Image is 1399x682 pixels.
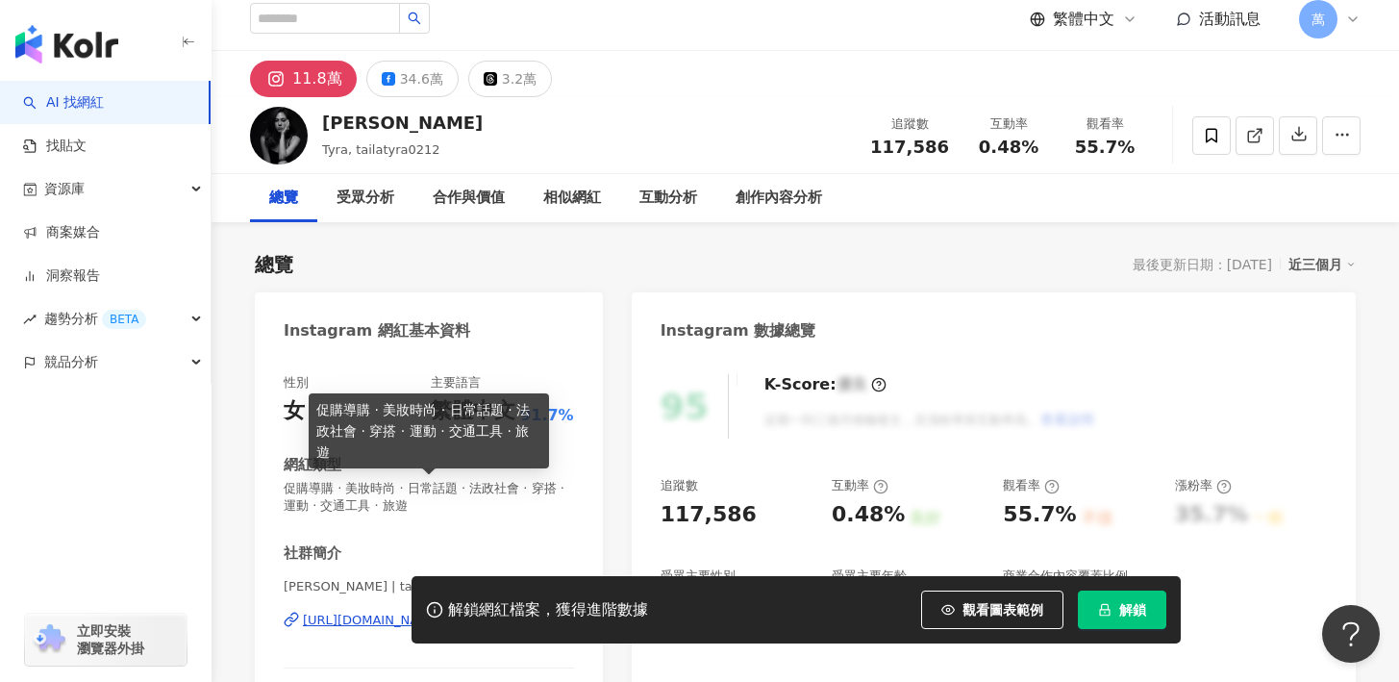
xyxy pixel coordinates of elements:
[366,61,459,97] button: 34.6萬
[284,374,309,392] div: 性別
[431,374,481,392] div: 主要語言
[77,622,144,657] span: 立即安裝 瀏覽器外掛
[1133,257,1272,272] div: 最後更新日期：[DATE]
[284,320,470,341] div: Instagram 網紅基本資料
[433,187,505,210] div: 合作與價值
[1003,500,1076,530] div: 55.7%
[832,500,905,530] div: 0.48%
[400,65,443,92] div: 34.6萬
[25,614,187,666] a: chrome extension立即安裝 瀏覽器外掛
[661,477,698,494] div: 追蹤數
[23,266,100,286] a: 洞察報告
[870,137,949,157] span: 117,586
[44,167,85,211] span: 資源庫
[639,187,697,210] div: 互動分析
[661,500,757,530] div: 117,586
[44,297,146,341] span: 趨勢分析
[15,25,118,63] img: logo
[102,310,146,329] div: BETA
[292,65,342,92] div: 11.8萬
[1199,10,1261,28] span: 活動訊息
[832,568,907,585] div: 受眾主要年齡
[502,65,537,92] div: 3.2萬
[1003,568,1128,585] div: 商業合作內容覆蓋比例
[23,93,104,113] a: searchAI 找網紅
[31,624,68,655] img: chrome extension
[921,591,1063,629] button: 觀看圖表範例
[764,374,887,395] div: K-Score :
[1075,138,1135,157] span: 55.7%
[832,477,888,494] div: 互動率
[23,313,37,326] span: rise
[284,455,341,475] div: 網紅類型
[322,142,440,157] span: Tyra, tailatyra0212
[661,320,816,341] div: Instagram 數據總覽
[284,543,341,564] div: 社群簡介
[322,111,483,135] div: [PERSON_NAME]
[23,137,87,156] a: 找貼文
[255,251,293,278] div: 總覽
[1288,252,1356,277] div: 近三個月
[1119,602,1146,618] span: 解鎖
[1312,9,1325,30] span: 萬
[736,187,822,210] div: 創作內容分析
[972,114,1045,134] div: 互動率
[250,61,357,97] button: 11.8萬
[979,138,1038,157] span: 0.48%
[337,187,394,210] div: 受眾分析
[250,107,308,164] img: KOL Avatar
[1098,603,1112,617] span: lock
[448,600,648,620] div: 解鎖網紅檔案，獲得進階數據
[1053,9,1114,30] span: 繁體中文
[1003,477,1060,494] div: 觀看率
[1175,477,1232,494] div: 漲粉率
[1078,591,1166,629] button: 解鎖
[284,480,574,515] span: 促購導購 · 美妝時尚 · 日常話題 · 法政社會 · 穿搭 · 運動 · 交通工具 · 旅遊
[870,114,949,134] div: 追蹤數
[44,341,98,384] span: 競品分析
[661,568,736,585] div: 受眾主要性別
[309,393,549,468] div: 促購導購 · 美妝時尚 · 日常話題 · 法政社會 · 穿搭 · 運動 · 交通工具 · 旅遊
[269,187,298,210] div: 總覽
[284,396,305,426] div: 女
[543,187,601,210] div: 相似網紅
[23,223,100,242] a: 商案媒合
[408,12,421,25] span: search
[468,61,552,97] button: 3.2萬
[1068,114,1141,134] div: 觀看率
[962,602,1043,618] span: 觀看圖表範例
